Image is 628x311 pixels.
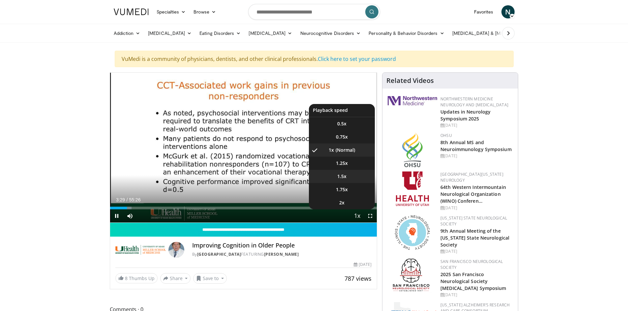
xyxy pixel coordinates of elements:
[123,209,136,222] button: Mute
[393,259,432,293] img: ad8adf1f-d405-434e-aebe-ebf7635c9b5d.png.150x105_q85_autocrop_double_scale_upscale_version-0.2.png
[448,27,543,40] a: [MEDICAL_DATA] & [MEDICAL_DATA]
[440,271,506,291] a: 2025 San Francisco Neurological Society [MEDICAL_DATA] Symposium
[336,134,348,140] span: 0.75x
[396,171,429,206] img: f6362829-b0a3-407d-a044-59546adfd345.png.150x105_q85_autocrop_double_scale_upscale_version-0.2.png
[110,207,377,209] div: Progress Bar
[110,27,144,40] a: Addiction
[153,5,190,18] a: Specialties
[402,133,423,167] img: da959c7f-65a6-4fcf-a939-c8c702e0a770.png.150x105_q85_autocrop_double_scale_upscale_version-0.2.png
[115,51,514,67] div: VuMedi is a community of physicians, dentists, and other clinical professionals.
[248,4,380,20] input: Search topics, interventions
[440,215,507,227] a: [US_STATE] State Neurological Society
[501,5,515,18] a: N
[344,274,372,282] span: 787 views
[440,248,513,254] div: [DATE]
[440,292,513,298] div: [DATE]
[440,153,513,159] div: [DATE]
[264,251,299,257] a: [PERSON_NAME]
[168,242,184,258] img: Avatar
[144,27,195,40] a: [MEDICAL_DATA]
[160,273,191,284] button: Share
[110,73,377,223] video-js: Video Player
[193,273,227,284] button: Save to
[116,197,125,202] span: 3:29
[440,184,506,204] a: 64th Western Intermountain Neurological Organization (WINO) Conferen…
[114,9,149,15] img: VuMedi Logo
[337,173,346,180] span: 1.5x
[115,273,158,283] a: 8 Thumbs Up
[318,55,396,63] a: Click here to set your password
[197,251,241,257] a: [GEOGRAPHIC_DATA]
[125,275,128,281] span: 8
[192,251,372,257] div: By FEATURING
[245,27,296,40] a: [MEDICAL_DATA]
[440,139,512,152] a: 8th Annual MS and Neuroimmunology Symposium
[364,209,377,222] button: Fullscreen
[192,242,372,249] h4: Improving Cognition in Older People
[329,147,334,153] span: 1x
[386,77,434,85] h4: Related Videos
[110,209,123,222] button: Pause
[127,197,128,202] span: /
[115,242,166,258] img: University of Miami
[440,109,491,122] a: Updates in Neurology Symposium 2025
[339,199,344,206] span: 2x
[129,197,140,202] span: 55:26
[470,5,497,18] a: Favorites
[337,120,346,127] span: 0.5x
[350,209,364,222] button: Playback Rate
[440,205,513,211] div: [DATE]
[190,5,220,18] a: Browse
[336,186,348,193] span: 1.75x
[296,27,365,40] a: Neurocognitive Disorders
[354,262,372,268] div: [DATE]
[395,215,430,250] img: 71a8b48c-8850-4916-bbdd-e2f3ccf11ef9.png.150x105_q85_autocrop_double_scale_upscale_version-0.2.png
[336,160,348,167] span: 1.25x
[440,228,509,248] a: 9th Annual Meeting of the [US_STATE] State Neurological Society
[440,171,503,183] a: [GEOGRAPHIC_DATA][US_STATE] Neurology
[388,96,437,105] img: 2a462fb6-9365-492a-ac79-3166a6f924d8.png.150x105_q85_autocrop_double_scale_upscale_version-0.2.jpg
[365,27,448,40] a: Personality & Behavior Disorders
[440,122,513,128] div: [DATE]
[195,27,245,40] a: Eating Disorders
[440,96,508,108] a: Northwestern Medicine Neurology and [MEDICAL_DATA]
[440,259,503,270] a: San Francisco Neurological Society
[440,133,452,138] a: OHSU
